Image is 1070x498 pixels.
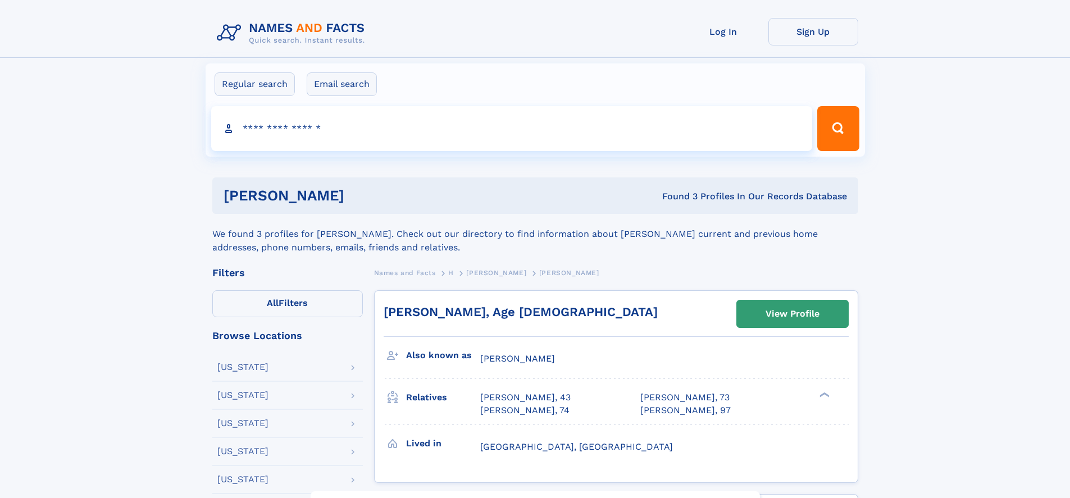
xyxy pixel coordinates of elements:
[212,214,858,254] div: We found 3 profiles for [PERSON_NAME]. Check out our directory to find information about [PERSON_...
[217,419,268,428] div: [US_STATE]
[217,363,268,372] div: [US_STATE]
[384,305,658,319] a: [PERSON_NAME], Age [DEMOGRAPHIC_DATA]
[212,18,374,48] img: Logo Names and Facts
[817,106,859,151] button: Search Button
[480,353,555,364] span: [PERSON_NAME]
[406,388,480,407] h3: Relatives
[307,72,377,96] label: Email search
[406,434,480,453] h3: Lived in
[817,391,830,399] div: ❯
[448,269,454,277] span: H
[212,268,363,278] div: Filters
[480,404,570,417] a: [PERSON_NAME], 74
[211,106,813,151] input: search input
[679,18,768,45] a: Log In
[768,18,858,45] a: Sign Up
[374,266,436,280] a: Names and Facts
[539,269,599,277] span: [PERSON_NAME]
[212,331,363,341] div: Browse Locations
[640,391,730,404] a: [PERSON_NAME], 73
[480,441,673,452] span: [GEOGRAPHIC_DATA], [GEOGRAPHIC_DATA]
[737,300,848,327] a: View Profile
[640,404,731,417] a: [PERSON_NAME], 97
[466,269,526,277] span: [PERSON_NAME]
[212,290,363,317] label: Filters
[406,346,480,365] h3: Also known as
[480,391,571,404] a: [PERSON_NAME], 43
[217,447,268,456] div: [US_STATE]
[224,189,503,203] h1: [PERSON_NAME]
[217,475,268,484] div: [US_STATE]
[267,298,279,308] span: All
[766,301,819,327] div: View Profile
[448,266,454,280] a: H
[217,391,268,400] div: [US_STATE]
[215,72,295,96] label: Regular search
[466,266,526,280] a: [PERSON_NAME]
[503,190,847,203] div: Found 3 Profiles In Our Records Database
